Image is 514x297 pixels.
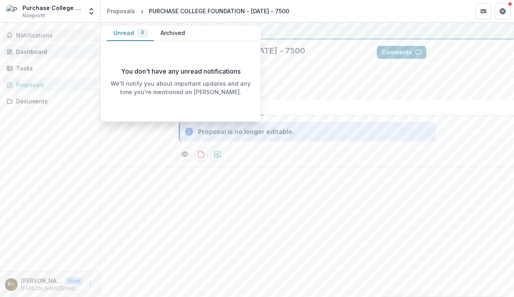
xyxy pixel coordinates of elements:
[23,4,82,12] div: Purchase College Foundation
[107,25,154,41] button: Unread
[86,280,95,289] button: More
[6,5,19,18] img: Purchase College Foundation
[3,95,97,108] a: Documents
[66,277,82,285] p: User
[211,148,224,161] button: download-proposal
[3,45,97,58] a: Dashboard
[3,78,97,91] a: Proposals
[21,276,63,285] p: [PERSON_NAME] <[PERSON_NAME][EMAIL_ADDRESS][PERSON_NAME][DOMAIN_NAME]>
[195,148,208,161] button: download-proposal
[179,148,191,161] button: Preview 42ae556d-4f1d-4247-866a-1a26c3444de5-0.pdf
[475,3,491,19] button: Partners
[141,30,144,35] span: 0
[198,127,294,136] div: Proposal is no longer editable.
[107,7,135,15] div: Proposals
[121,66,241,76] p: You don't have any unread notifications
[8,282,14,287] div: Katherine King <katherine.king@purchase.edu>
[16,47,90,56] div: Dashboard
[3,29,97,42] button: Notifications
[16,32,94,39] span: Notifications
[16,80,90,89] div: Proposals
[377,46,426,59] button: Comments
[23,12,45,19] span: Nonprofit
[430,46,508,59] button: Answer Suggestions
[104,5,138,17] a: Proposals
[16,97,90,105] div: Documents
[154,25,191,41] button: Archived
[21,285,82,292] p: [PERSON_NAME][EMAIL_ADDRESS][PERSON_NAME][DOMAIN_NAME]
[16,64,90,72] div: Tasks
[495,3,511,19] button: Get Help
[86,3,97,19] button: Open entity switcher
[104,5,292,17] nav: breadcrumb
[3,62,97,75] a: Tasks
[107,26,508,35] div: [PERSON_NAME] Charitable Foundation
[107,79,254,96] p: We'll notify you about important updates and any time you're mentioned on [PERSON_NAME].
[149,7,289,15] div: PURCHASE COLLEGE FOUNDATION - [DATE] - 7500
